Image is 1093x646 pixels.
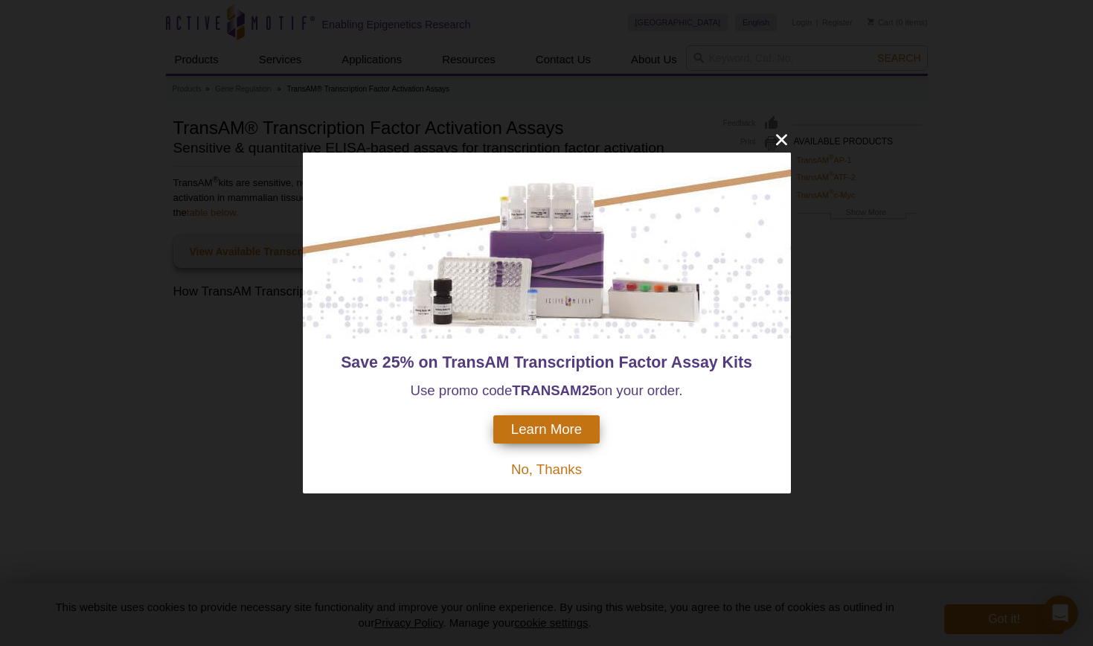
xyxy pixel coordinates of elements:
[772,130,791,149] button: close
[511,461,582,477] span: No, Thanks
[512,383,581,398] strong: TRANSAM
[511,421,582,438] span: Learn More
[410,383,682,398] span: Use promo code on your order.
[341,354,752,371] span: Save 25% on TransAM Transcription Factor Assay Kits
[582,383,597,398] strong: 25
